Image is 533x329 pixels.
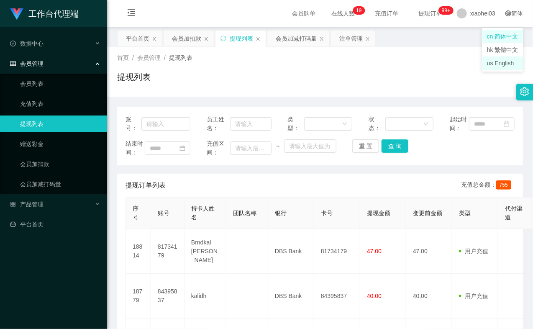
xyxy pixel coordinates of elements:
span: 产品管理 [10,201,44,208]
span: 在线人数 [327,10,359,16]
span: 40.00 [367,293,382,299]
i: 图标: menu-fold [117,0,146,27]
td: 84395837 [314,274,360,319]
button: 查 询 [382,139,408,153]
div: 注单管理 [339,31,363,46]
span: 提现金额 [367,210,390,216]
td: kalidh [184,274,226,319]
i: 图标: close [365,36,370,41]
i: 图标: appstore-o [10,201,16,207]
span: 用户充值 [459,248,488,254]
div: 会员加减打码量 [276,31,317,46]
span: ~ [272,142,284,151]
span: 充值区间： [207,139,231,157]
td: Brndkal [PERSON_NAME] [184,229,226,274]
span: 序号 [133,205,138,221]
p: 9 [359,6,362,15]
span: 变更前金额 [413,210,442,216]
p: 1 [356,6,359,15]
i: 图标: close [319,36,324,41]
a: 工作台代理端 [10,10,79,17]
span: 提现订单 [414,10,446,16]
td: 40.00 [406,274,452,319]
a: 提现列表 [20,116,100,132]
a: 会员加减打码量 [20,176,100,193]
sup: 1025 [438,6,454,15]
span: 起始时间： [450,115,469,133]
i: 图标: calendar [179,145,185,151]
span: 47.00 [367,248,382,254]
i: 图标: sync [220,36,226,41]
span: 状态： [369,115,385,133]
sup: 19 [353,6,365,15]
span: 类型 [459,210,471,216]
li: us English [482,57,523,70]
div: 会员加扣款 [172,31,201,46]
i: 图标: close [152,36,157,41]
span: 类型： [287,115,304,133]
input: 请输入 [230,117,271,131]
span: 提现订单列表 [126,180,166,190]
input: 请输入最小值为 [230,141,271,155]
div: 充值总金额： [461,180,515,190]
span: 会员管理 [137,54,161,61]
span: 卡号 [321,210,333,216]
h1: 提现列表 [117,71,151,83]
span: 结束时间： [126,139,145,157]
span: 团队名称 [233,210,256,216]
i: 图标: close [256,36,261,41]
td: 47.00 [406,229,452,274]
span: 账号 [158,210,169,216]
li: hk 繁體中文 [482,43,523,57]
a: 充值列表 [20,95,100,112]
input: 请输入最大值为 [284,139,336,153]
span: 持卡人姓名 [191,205,215,221]
a: 会员列表 [20,75,100,92]
span: 银行 [275,210,287,216]
span: 员工姓名： [207,115,231,133]
a: 会员加扣款 [20,156,100,172]
span: 首页 [117,54,129,61]
td: DBS Bank [268,274,314,319]
span: 用户充值 [459,293,488,299]
span: 账号： [126,115,141,133]
i: 图标: setting [520,87,529,96]
button: 重 置 [352,139,379,153]
a: 图标: dashboard平台首页 [10,216,100,233]
i: 图标: calendar [504,121,510,127]
i: 图标: table [10,61,16,67]
i: 图标: down [342,121,347,127]
input: 请输入 [141,117,190,131]
i: 图标: global [505,10,511,16]
i: 图标: check-circle-o [10,41,16,46]
span: 755 [496,180,511,190]
td: 81734179 [151,229,184,274]
span: 提现列表 [169,54,192,61]
div: 平台首页 [126,31,149,46]
span: / [164,54,166,61]
span: / [132,54,134,61]
div: 提现列表 [230,31,253,46]
span: 代付渠道 [505,205,523,221]
i: 图标: close [204,36,209,41]
img: logo.9652507e.png [10,8,23,20]
td: DBS Bank [268,229,314,274]
td: 18814 [126,229,151,274]
td: 81734179 [314,229,360,274]
i: 图标: down [423,121,428,127]
h1: 工作台代理端 [28,0,79,27]
span: 充值订单 [371,10,402,16]
span: 会员管理 [10,60,44,67]
a: 赠送彩金 [20,136,100,152]
td: 18779 [126,274,151,319]
td: 84395837 [151,274,184,319]
li: cn 简体中文 [482,30,523,43]
span: 数据中心 [10,40,44,47]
